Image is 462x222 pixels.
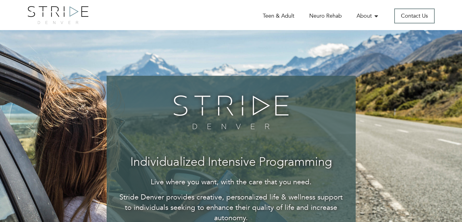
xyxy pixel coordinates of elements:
a: Contact Us [394,9,435,23]
p: Live where you want, with the care that you need. [119,177,344,187]
img: banner-logo.png [169,91,293,134]
a: Teen & Adult [263,12,294,20]
h3: Individualized Intensive Programming [119,156,344,169]
img: logo.png [28,6,88,24]
a: Neuro Rehab [309,12,342,20]
a: About [357,12,379,20]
